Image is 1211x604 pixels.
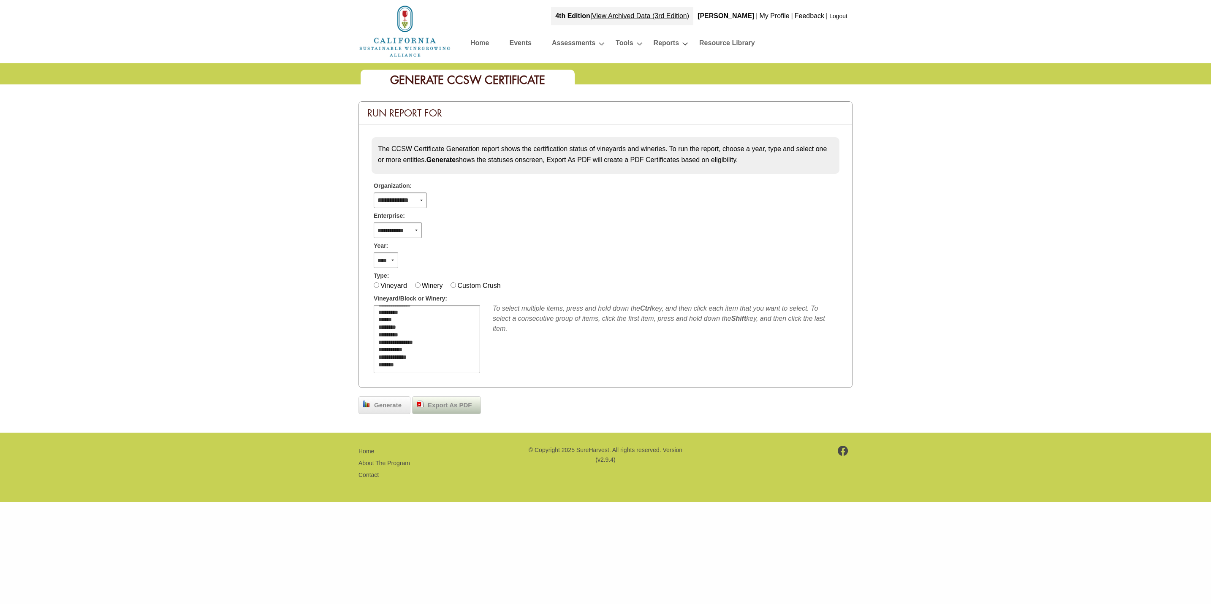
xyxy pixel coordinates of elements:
[380,282,407,289] label: Vineyard
[795,12,824,19] a: Feedback
[390,73,545,87] span: Generate CCSW Certificate
[640,305,652,312] b: Ctrl
[592,12,689,19] a: View Archived Data (3rd Edition)
[358,4,451,58] img: logo_cswa2x.png
[755,7,758,25] div: |
[412,396,481,414] a: Export As PDF
[838,446,848,456] img: footer-facebook.png
[551,7,693,25] div: |
[470,37,489,52] a: Home
[552,37,595,52] a: Assessments
[422,282,443,289] label: Winery
[358,396,410,414] a: Generate
[358,460,410,466] a: About The Program
[374,181,412,190] span: Organization:
[374,211,405,220] span: Enterprise:
[374,294,447,303] span: Vineyard/Block or Winery:
[699,37,755,52] a: Resource Library
[370,401,406,410] span: Generate
[374,241,388,250] span: Year:
[374,271,389,280] span: Type:
[790,7,794,25] div: |
[358,448,374,455] a: Home
[378,144,833,165] p: The CCSW Certificate Generation report shows the certification status of vineyards and wineries. ...
[829,13,847,19] a: Logout
[426,156,456,163] strong: Generate
[417,401,424,407] img: doc_pdf.png
[527,445,684,464] p: © Copyright 2025 SureHarvest. All rights reserved. Version (v2.9.4)
[654,37,679,52] a: Reports
[363,401,370,407] img: chart_bar.png
[825,7,828,25] div: |
[358,27,451,34] a: Home
[616,37,633,52] a: Tools
[731,315,747,322] b: Shift
[424,401,476,410] span: Export As PDF
[509,37,531,52] a: Events
[555,12,590,19] strong: 4th Edition
[493,303,837,334] div: To select multiple items, press and hold down the key, and then click each item that you want to ...
[698,12,754,19] b: [PERSON_NAME]
[759,12,789,19] a: My Profile
[359,102,852,125] div: Run Report For
[358,471,379,478] a: Contact
[457,282,500,289] label: Custom Crush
